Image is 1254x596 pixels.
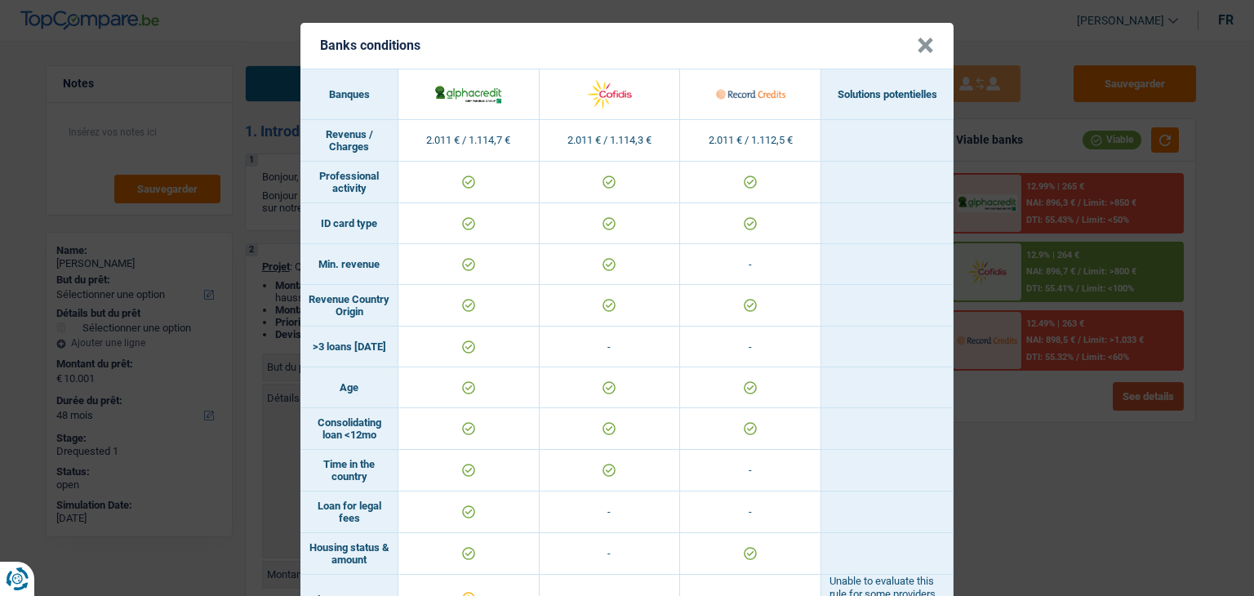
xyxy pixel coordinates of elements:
th: Solutions potentielles [821,69,954,120]
img: Cofidis [575,77,644,112]
td: Consolidating loan <12mo [300,408,398,450]
td: Age [300,367,398,408]
td: ID card type [300,203,398,244]
td: - [540,491,681,533]
td: 2.011 € / 1.114,7 € [398,120,540,162]
td: - [540,327,681,367]
td: Housing status & amount [300,533,398,575]
td: - [680,244,821,285]
td: Min. revenue [300,244,398,285]
td: - [540,533,681,575]
td: >3 loans [DATE] [300,327,398,367]
td: 2.011 € / 1.112,5 € [680,120,821,162]
td: Professional activity [300,162,398,203]
td: Revenue Country Origin [300,285,398,327]
td: Revenus / Charges [300,120,398,162]
td: - [680,491,821,533]
button: Close [917,38,934,54]
img: AlphaCredit [434,83,503,105]
img: Record Credits [716,77,785,112]
h5: Banks conditions [320,38,420,53]
td: - [680,327,821,367]
td: Loan for legal fees [300,491,398,533]
th: Banques [300,69,398,120]
td: - [680,450,821,491]
td: 2.011 € / 1.114,3 € [540,120,681,162]
td: Time in the country [300,450,398,491]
